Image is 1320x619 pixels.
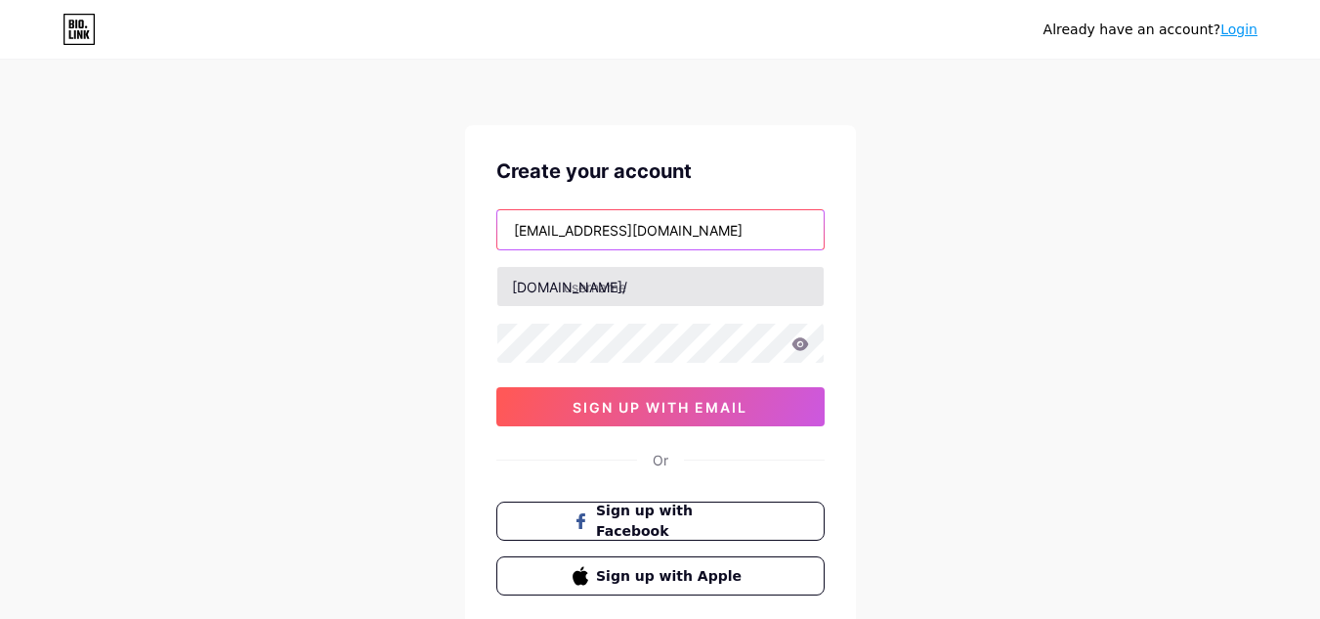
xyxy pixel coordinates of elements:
[496,556,825,596] button: Sign up with Apple
[512,277,627,297] div: [DOMAIN_NAME]/
[1220,22,1257,37] a: Login
[653,450,668,470] div: Or
[1043,20,1257,40] div: Already have an account?
[497,210,824,249] input: Email
[496,387,825,426] button: sign up with email
[596,501,747,542] span: Sign up with Facebook
[497,267,824,306] input: username
[596,566,747,587] span: Sign up with Apple
[573,399,747,416] span: sign up with email
[496,156,825,186] div: Create your account
[496,502,825,541] button: Sign up with Facebook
